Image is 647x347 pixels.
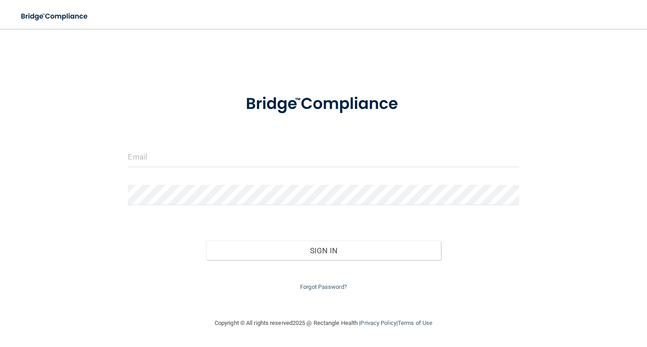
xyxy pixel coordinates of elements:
[128,147,519,167] input: Email
[229,83,418,125] img: bridge_compliance_login_screen.278c3ca4.svg
[360,320,396,326] a: Privacy Policy
[13,7,96,26] img: bridge_compliance_login_screen.278c3ca4.svg
[206,241,440,260] button: Sign In
[300,283,347,290] a: Forgot Password?
[398,320,432,326] a: Terms of Use
[159,309,488,338] div: Copyright © All rights reserved 2025 @ Rectangle Health | |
